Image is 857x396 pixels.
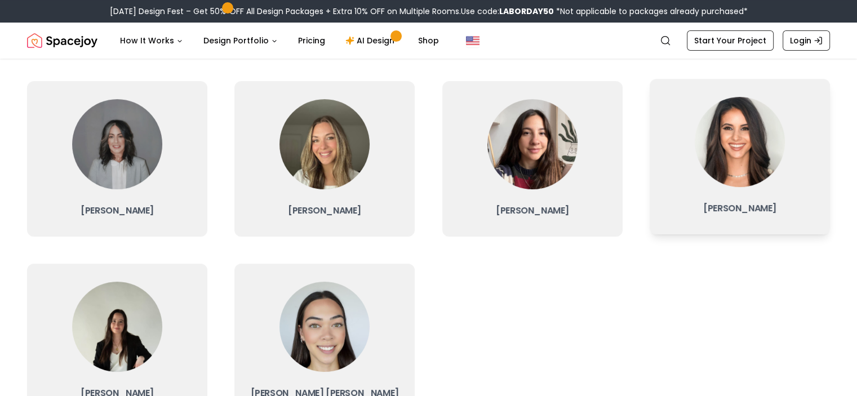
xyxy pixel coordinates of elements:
nav: Global [27,23,830,59]
img: Cassandra [279,282,370,372]
img: Sarah [279,99,370,189]
a: Login [783,30,830,51]
h3: [PERSON_NAME] [36,203,198,219]
a: Maria[PERSON_NAME] [442,81,623,237]
button: How It Works [111,29,192,52]
img: Maria [487,99,578,189]
div: [DATE] Design Fest – Get 50% OFF All Design Packages + Extra 10% OFF on Multiple Rooms. [110,6,748,17]
span: *Not applicable to packages already purchased* [554,6,748,17]
a: Shop [409,29,448,52]
a: AI Design [336,29,407,52]
img: Grazia [72,282,162,372]
img: Angela [695,97,785,187]
nav: Main [111,29,448,52]
span: Use code: [461,6,554,17]
img: Spacejoy Logo [27,29,97,52]
a: Angela[PERSON_NAME] [650,79,830,234]
a: Start Your Project [687,30,774,51]
b: LABORDAY50 [499,6,554,17]
img: Kaitlyn [72,99,162,189]
a: Pricing [289,29,334,52]
h3: [PERSON_NAME] [451,203,614,219]
a: Kaitlyn[PERSON_NAME] [27,81,207,237]
a: Spacejoy [27,29,97,52]
h3: [PERSON_NAME] [659,201,821,216]
button: Design Portfolio [194,29,287,52]
h3: [PERSON_NAME] [243,203,406,219]
a: Sarah[PERSON_NAME] [234,81,415,237]
img: United States [466,34,479,47]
